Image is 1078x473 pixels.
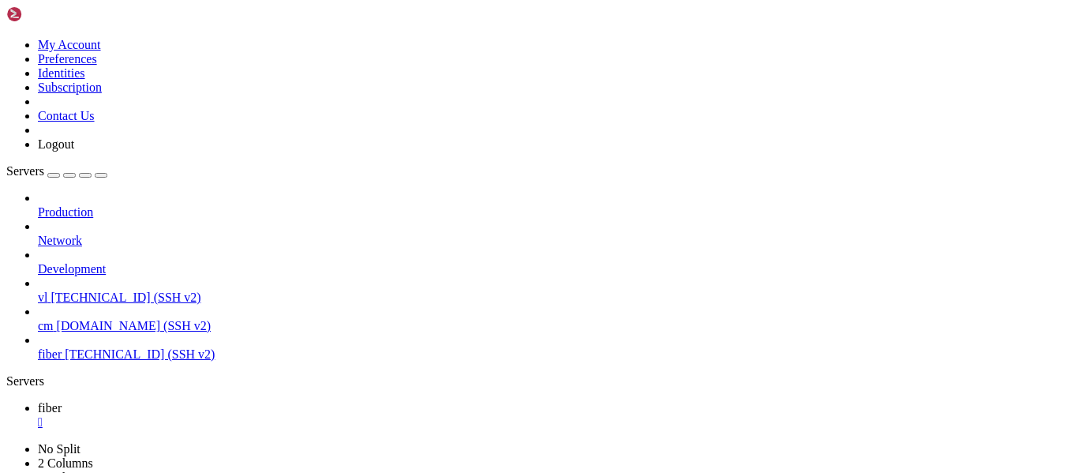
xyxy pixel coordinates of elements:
[51,150,58,161] span: @
[38,276,1072,305] li: vl [TECHNICAL_ID] (SSH v2)
[38,456,93,470] a: 2 Columns
[6,172,871,183] x-row: tmux a -t 0
[51,128,58,139] span: @
[6,117,871,128] x-row: [detached (from session 0)]
[51,172,58,183] span: @
[6,374,1072,389] div: Servers
[38,38,101,51] a: My Account
[51,291,200,304] span: [TECHNICAL_ID] (SSH v2)
[58,128,84,139] span: rc:~
[84,106,91,117] span: $
[84,150,91,161] span: $
[6,150,871,161] x-row: tmux a t- 0
[6,106,871,117] x-row: tmux a -t 0
[38,191,1072,220] li: Production
[38,401,62,415] span: fiber
[6,128,871,139] x-row: cd eaglerxvelocity
[38,66,85,80] a: Identities
[58,150,84,161] span: rc:~
[38,248,1072,276] li: Development
[6,51,871,62] x-row: individual files in /usr/share/doc/*/copyright.
[51,106,58,117] span: @
[38,347,1072,362] a: fiber [TECHNICAL_ID] (SSH v2)
[38,205,93,219] span: Production
[6,73,871,84] x-row: Debian GNU/Linux comes with ABSOLUTELY NO WARRANTY, to the extent
[159,205,165,216] div: (23, 18)
[84,128,91,139] span: $
[6,150,51,161] span: vanilla
[58,205,143,216] span: rc:~/velocity
[38,262,1072,276] a: Development
[38,52,97,66] a: Preferences
[6,128,51,139] span: vanilla
[38,137,74,151] a: Logout
[6,95,871,106] x-row: Last login: [DATE] from [TECHNICAL_ID]
[38,333,1072,362] li: fiber [TECHNICAL_ID] (SSH v2)
[6,194,51,205] span: vanilla
[38,415,1072,430] a: 
[38,81,102,94] a: Subscription
[38,262,106,276] span: Development
[6,205,51,216] span: vanilla
[65,347,215,361] span: [TECHNICAL_ID] (SSH v2)
[51,205,58,216] span: @
[6,164,44,178] span: Servers
[38,220,1072,248] li: Network
[38,291,1072,305] a: vl [TECHNICAL_ID] (SSH v2)
[6,139,871,150] x-row: -bash: cd: eaglerxvelocity: No such file or directory
[6,39,871,51] x-row: the exact distribution terms for each program are described in the
[58,106,84,117] span: rc:~
[6,6,871,17] x-row: Linux [DOMAIN_NAME] 6.1.0-39-amd64 #1 SMP PREEMPT_DYNAMIC Debian 6.1.148-1 ([DATE]) x86_64
[38,319,1072,333] a: cm [DOMAIN_NAME] (SSH v2)
[6,183,871,194] x-row: [detached (from session 0)]
[38,442,80,456] a: No Split
[38,234,82,247] span: Network
[84,172,91,183] span: $
[58,194,84,205] span: rc:~
[38,205,1072,220] a: Production
[38,401,1072,430] a: fiber
[57,319,211,332] span: [DOMAIN_NAME] (SSH v2)
[6,28,871,39] x-row: The programs included with the Debian GNU/Linux system are free software;
[6,6,97,22] img: Shellngn
[38,234,1072,248] a: Network
[6,161,871,172] x-row: command attach-session: too many arguments (need at most 0)
[38,305,1072,333] li: cm [DOMAIN_NAME] (SSH v2)
[6,106,51,117] span: vanilla
[51,194,58,205] span: @
[58,172,84,183] span: rc:~
[6,194,871,205] x-row: cd velocity
[38,347,62,361] span: fiber
[6,164,107,178] a: Servers
[143,205,149,216] span: $
[38,291,47,304] span: vl
[6,172,51,183] span: vanilla
[38,319,54,332] span: cm
[6,84,871,95] x-row: permitted by applicable law.
[84,194,91,205] span: $
[38,109,95,122] a: Contact Us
